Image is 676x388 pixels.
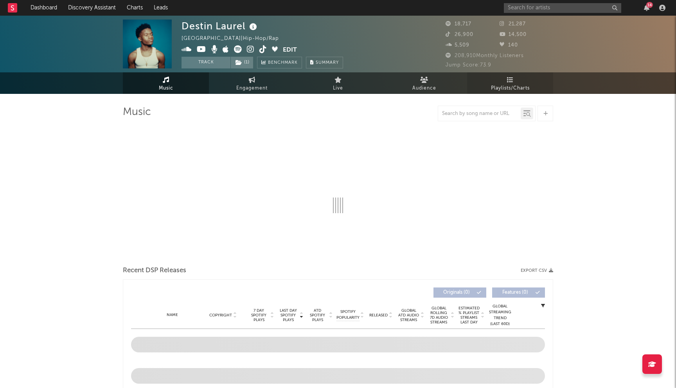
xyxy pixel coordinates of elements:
span: ATD Spotify Plays [307,308,328,322]
span: ( 1 ) [230,57,253,68]
div: Global Streaming Trend (Last 60D) [488,304,512,327]
span: Summary [316,61,339,65]
span: Last Day Spotify Plays [278,308,298,322]
button: Edit [283,45,297,55]
input: Search by song name or URL [438,111,521,117]
button: 14 [644,5,649,11]
span: Originals ( 0 ) [439,290,475,295]
a: Live [295,72,381,94]
span: 7 Day Spotify Plays [248,308,269,322]
button: Features(0) [492,287,545,298]
button: Track [182,57,230,68]
a: Music [123,72,209,94]
span: Playlists/Charts [491,84,530,93]
span: Audience [412,84,436,93]
span: Recent DSP Releases [123,266,186,275]
button: (1) [231,57,253,68]
span: Music [159,84,173,93]
span: Engagement [236,84,268,93]
button: Summary [306,57,343,68]
a: Engagement [209,72,295,94]
span: Jump Score: 73.9 [446,63,491,68]
span: Global Rolling 7D Audio Streams [428,306,449,325]
span: Features ( 0 ) [497,290,533,295]
div: Destin Laurel [182,20,259,32]
input: Search for artists [504,3,621,13]
button: Originals(0) [433,287,486,298]
span: Global ATD Audio Streams [398,308,419,322]
div: [GEOGRAPHIC_DATA] | Hip-Hop/Rap [182,34,288,43]
span: 21,287 [500,22,526,27]
span: 18,717 [446,22,471,27]
div: 14 [646,2,653,8]
span: Live [333,84,343,93]
a: Benchmark [257,57,302,68]
a: Playlists/Charts [467,72,553,94]
span: 140 [500,43,518,48]
div: Name [147,312,198,318]
span: 5,509 [446,43,469,48]
span: Released [369,313,388,318]
span: Estimated % Playlist Streams Last Day [458,306,480,325]
span: Spotify Popularity [336,309,360,321]
span: Benchmark [268,58,298,68]
button: Export CSV [521,268,553,273]
span: 26,900 [446,32,473,37]
a: Audience [381,72,467,94]
span: 14,500 [500,32,527,37]
span: Copyright [209,313,232,318]
span: 208,910 Monthly Listeners [446,53,524,58]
